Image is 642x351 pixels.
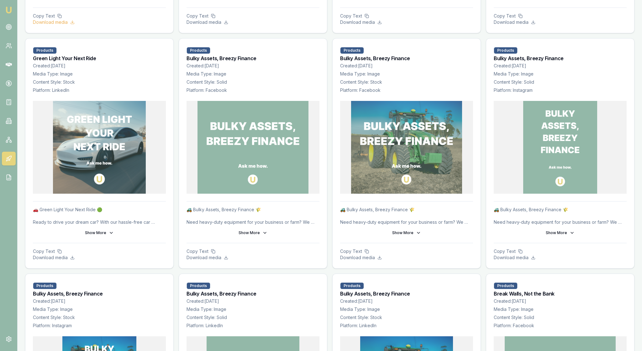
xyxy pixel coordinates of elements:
p: Download media [494,254,627,261]
p: Media Type: Image [33,306,166,312]
p: Platform: Facebook [187,87,319,93]
h3: Break Walls, Not the Bank [494,291,627,296]
p: Content Style: Stock [33,79,166,85]
p: Platform: Facebook [340,87,473,93]
p: Copy Text [33,13,166,19]
p: Content Style: Stock [340,79,473,85]
p: Platform: Instagram [494,87,627,93]
p: 🚜 Bulky Assets, Breezy Finance 🌾 Need heavy-duty equipment for your business or farm? We offer fl... [340,207,473,225]
p: Download media [33,19,166,25]
p: Download media [494,19,627,25]
h3: Bulky Assets, Breezy Finance [33,291,166,296]
p: Media Type: Image [494,306,627,312]
p: Media Type: Image [187,71,319,77]
div: Products [340,282,364,289]
h3: Bulky Assets, Breezy Finance [340,291,473,296]
p: Created: [DATE] [33,298,166,304]
p: 🚗 Green Light Your Next Ride 🟢 Ready to drive your dream car? With our hassle-free car finance op... [33,207,166,225]
button: Show More [33,228,166,238]
p: Created: [DATE] [340,63,473,69]
p: Media Type: Image [494,71,627,77]
p: Copy Text [494,248,627,254]
p: Media Type: Image [340,71,473,77]
p: Platform: Facebook [494,322,627,329]
div: Products [33,282,57,289]
p: Download media [187,19,319,25]
img: Green Light Your Next Ride [53,101,146,194]
h3: Green Light Your Next Ride [33,56,166,61]
p: Media Type: Image [340,306,473,312]
p: Created: [DATE] [494,298,627,304]
img: emu-icon-u.png [5,6,13,14]
p: Created: [DATE] [494,63,627,69]
img: Bulky Assets, Breezy Finance [523,101,597,194]
p: Copy Text [340,248,473,254]
p: Created: [DATE] [340,298,473,304]
h3: Bulky Assets, Breezy Finance [187,56,319,61]
p: Created: [DATE] [187,63,319,69]
p: Content Style: Solid [494,314,627,321]
p: Download media [340,19,473,25]
p: Download media [33,254,166,261]
p: Content Style: Solid [187,314,319,321]
p: Content Style: Stock [340,314,473,321]
p: Content Style: Stock [33,314,166,321]
p: Media Type: Image [187,306,319,312]
p: Copy Text [33,248,166,254]
p: Created: [DATE] [33,63,166,69]
p: Platform: LinkedIn [33,87,166,93]
div: Products [33,47,57,54]
p: Content Style: Solid [187,79,319,85]
h3: Bulky Assets, Breezy Finance [494,56,627,61]
p: Created: [DATE] [187,298,319,304]
img: Bulky Assets, Breezy Finance [351,101,462,194]
p: Download media [340,254,473,261]
p: Copy Text [187,13,319,19]
div: Products [340,47,364,54]
p: Platform: Instagram [33,322,166,329]
p: Content Style: Solid [494,79,627,85]
p: Copy Text [187,248,319,254]
p: 🚜 Bulky Assets, Breezy Finance 🌾 Need heavy-duty equipment for your business or farm? We offer fl... [187,207,319,225]
div: Products [494,282,518,289]
p: Download media [187,254,319,261]
p: Media Type: Image [33,71,166,77]
div: Products [494,47,518,54]
img: Bulky Assets, Breezy Finance [197,101,308,194]
p: Copy Text [340,13,473,19]
p: Platform: LinkedIn [187,322,319,329]
h3: Bulky Assets, Breezy Finance [187,291,319,296]
div: Products [187,47,210,54]
p: 🚜 Bulky Assets, Breezy Finance 🌾 Need heavy-duty equipment for your business or farm? We offer fl... [494,207,627,225]
button: Show More [494,228,627,238]
div: Products [187,282,210,289]
button: Show More [187,228,319,238]
button: Show More [340,228,473,238]
p: Platform: LinkedIn [340,322,473,329]
p: Copy Text [494,13,627,19]
h3: Bulky Assets, Breezy Finance [340,56,473,61]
